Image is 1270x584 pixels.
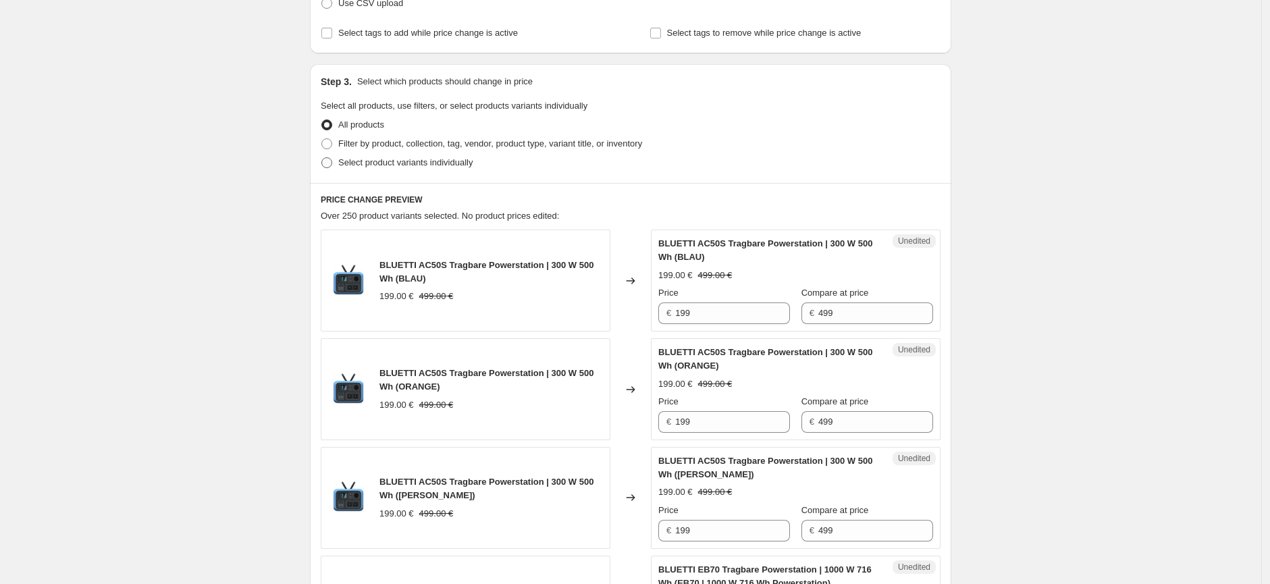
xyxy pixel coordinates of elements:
span: Unedited [898,453,930,464]
span: Unedited [898,562,930,573]
span: Price [658,396,679,406]
span: Filter by product, collection, tag, vendor, product type, variant title, or inventory [338,138,642,149]
img: 8_80x.jpg [328,369,369,410]
span: Price [658,505,679,515]
strike: 499.00 € [419,398,454,412]
span: € [666,308,671,318]
strike: 499.00 € [419,290,454,303]
img: 8_80x.jpg [328,261,369,301]
span: Select tags to add while price change is active [338,28,518,38]
div: 199.00 € [379,290,414,303]
div: 199.00 € [658,377,693,391]
div: 199.00 € [658,269,693,282]
strike: 499.00 € [698,377,733,391]
p: Select which products should change in price [357,75,533,88]
span: € [810,525,814,535]
span: All products [338,120,384,130]
span: Compare at price [801,396,869,406]
div: 199.00 € [379,507,414,521]
span: Compare at price [801,288,869,298]
span: Select all products, use filters, or select products variants individually [321,101,587,111]
strike: 499.00 € [698,269,733,282]
div: 199.00 € [379,398,414,412]
span: BLUETTI AC50S Tragbare Powerstation | 300 W 500 Wh (BLAU) [658,238,872,262]
h6: PRICE CHANGE PREVIEW [321,194,941,205]
span: Over 250 product variants selected. No product prices edited: [321,211,559,221]
span: BLUETTI AC50S Tragbare Powerstation | 300 W 500 Wh ([PERSON_NAME]) [379,477,593,500]
span: Unedited [898,236,930,246]
span: € [810,417,814,427]
span: Compare at price [801,505,869,515]
span: € [666,417,671,427]
span: € [666,525,671,535]
strike: 499.00 € [698,485,733,499]
span: Unedited [898,344,930,355]
span: BLUETTI AC50S Tragbare Powerstation | 300 W 500 Wh (BLAU) [379,260,593,284]
span: Price [658,288,679,298]
span: Select product variants individually [338,157,473,167]
span: BLUETTI AC50S Tragbare Powerstation | 300 W 500 Wh (ORANGE) [379,368,593,392]
div: 199.00 € [658,485,693,499]
strike: 499.00 € [419,507,454,521]
span: BLUETTI AC50S Tragbare Powerstation | 300 W 500 Wh (ORANGE) [658,347,872,371]
span: BLUETTI AC50S Tragbare Powerstation | 300 W 500 Wh ([PERSON_NAME]) [658,456,872,479]
span: € [810,308,814,318]
span: Select tags to remove while price change is active [667,28,862,38]
h2: Step 3. [321,75,352,88]
img: 8_80x.jpg [328,477,369,518]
